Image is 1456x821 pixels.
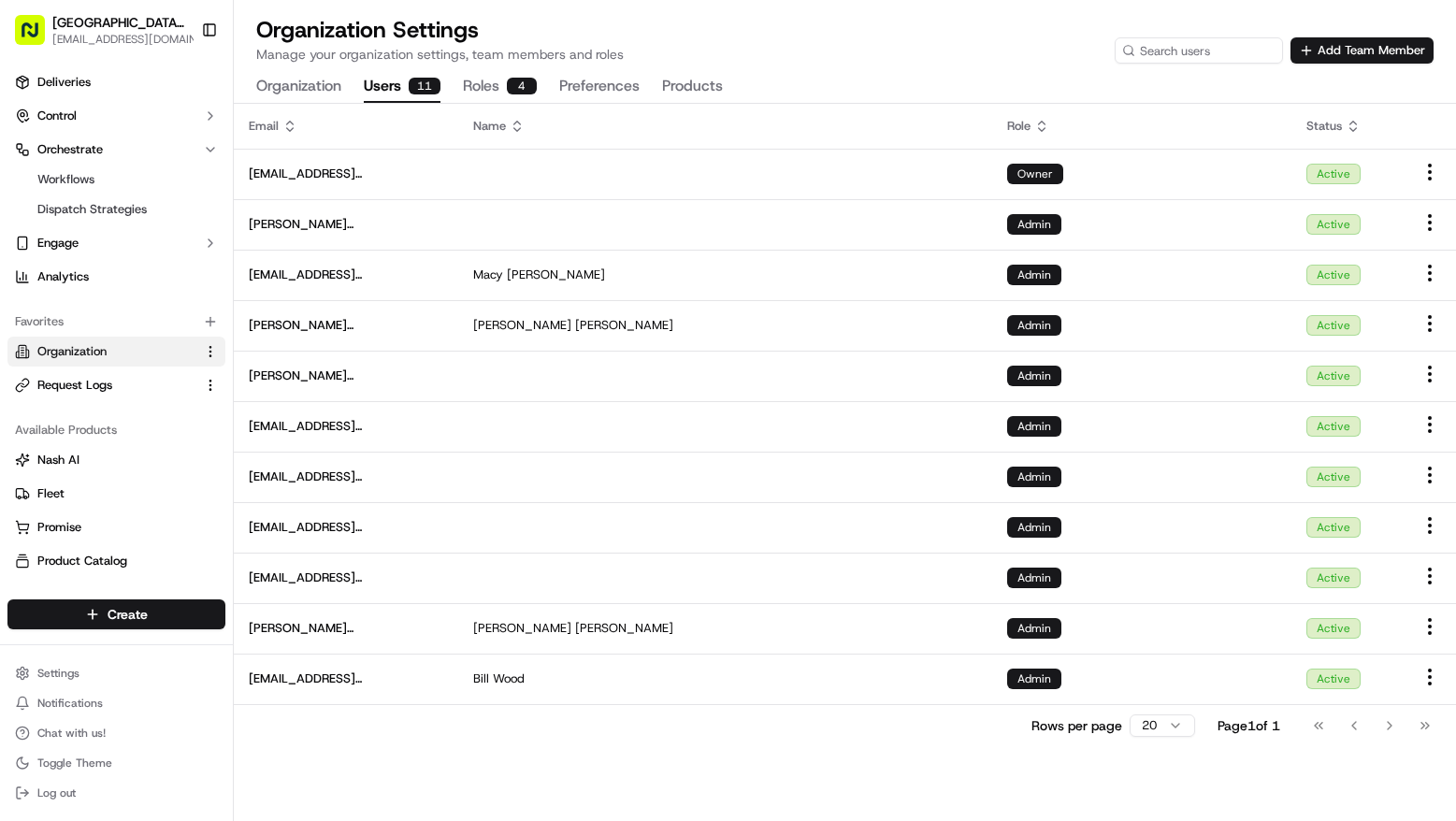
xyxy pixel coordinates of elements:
[37,343,107,360] span: Organization
[1007,669,1061,689] div: Admin
[249,418,443,435] span: [EMAIL_ADDRESS][DOMAIN_NAME]
[52,32,205,47] button: [EMAIL_ADDRESS][DOMAIN_NAME]
[249,216,443,233] span: [PERSON_NAME][EMAIL_ADDRESS][DOMAIN_NAME]
[37,666,79,681] span: Settings
[7,512,225,542] button: Promise
[30,166,203,193] a: Workflows
[1007,164,1063,184] div: Owner
[473,620,571,637] span: [PERSON_NAME]
[507,78,537,94] div: 4
[7,135,225,165] button: Orchestrate
[37,785,76,800] span: Log out
[1306,517,1361,538] div: Active
[1115,37,1283,64] input: Search users
[7,720,225,746] button: Chat with us!
[108,605,148,624] span: Create
[249,519,443,536] span: [EMAIL_ADDRESS][DOMAIN_NAME]
[1306,118,1389,135] div: Status
[256,15,624,45] h1: Organization Settings
[463,71,537,103] button: Roles
[575,317,673,334] span: [PERSON_NAME]
[15,519,218,536] a: Promise
[37,268,89,285] span: Analytics
[7,415,225,445] div: Available Products
[575,620,673,637] span: [PERSON_NAME]
[1306,164,1361,184] div: Active
[37,553,127,569] span: Product Catalog
[249,317,443,334] span: [PERSON_NAME][EMAIL_ADDRESS][PERSON_NAME][DOMAIN_NAME]
[1007,265,1061,285] div: Admin
[493,670,525,687] span: Wood
[7,750,225,776] button: Toggle Theme
[7,262,225,292] a: Analytics
[1007,416,1061,437] div: Admin
[7,67,225,97] a: Deliveries
[7,370,225,400] button: Request Logs
[256,71,341,103] button: Organization
[37,201,147,218] span: Dispatch Strategies
[37,74,91,91] span: Deliveries
[662,71,723,103] button: Products
[7,690,225,716] button: Notifications
[559,71,640,103] button: Preferences
[256,45,624,64] p: Manage your organization settings, team members and roles
[37,235,79,252] span: Engage
[7,228,225,258] button: Engage
[507,266,605,283] span: [PERSON_NAME]
[1306,366,1361,386] div: Active
[1218,716,1280,735] div: Page 1 of 1
[7,7,194,52] button: [GEOGRAPHIC_DATA] - [US_STATE][GEOGRAPHIC_DATA], [GEOGRAPHIC_DATA][EMAIL_ADDRESS][DOMAIN_NAME]
[52,13,184,32] button: [GEOGRAPHIC_DATA] - [US_STATE][GEOGRAPHIC_DATA], [GEOGRAPHIC_DATA]
[37,485,65,502] span: Fleet
[7,780,225,806] button: Log out
[364,71,440,103] button: Users
[1007,315,1061,336] div: Admin
[473,670,489,687] span: Bill
[7,101,225,131] button: Control
[1306,315,1361,336] div: Active
[7,307,225,337] div: Favorites
[249,166,443,182] span: [EMAIL_ADDRESS][DOMAIN_NAME]
[1306,618,1361,639] div: Active
[1031,716,1122,735] p: Rows per page
[249,670,443,687] span: [EMAIL_ADDRESS][DOMAIN_NAME]
[1007,517,1061,538] div: Admin
[249,118,443,135] div: Email
[249,468,443,485] span: [EMAIL_ADDRESS][DOMAIN_NAME]
[1306,265,1361,285] div: Active
[473,118,977,135] div: Name
[7,546,225,576] button: Product Catalog
[37,696,103,711] span: Notifications
[1306,568,1361,588] div: Active
[1007,118,1276,135] div: Role
[7,337,225,367] button: Organization
[37,141,103,158] span: Orchestrate
[30,196,203,223] a: Dispatch Strategies
[1007,568,1061,588] div: Admin
[7,479,225,509] button: Fleet
[1290,37,1434,64] button: Add Team Member
[15,485,218,502] a: Fleet
[7,660,225,686] button: Settings
[1306,669,1361,689] div: Active
[15,553,218,569] a: Product Catalog
[37,519,81,536] span: Promise
[15,452,218,468] a: Nash AI
[7,445,225,475] button: Nash AI
[249,266,443,283] span: [EMAIL_ADDRESS][PERSON_NAME][DOMAIN_NAME]
[1306,416,1361,437] div: Active
[37,756,112,771] span: Toggle Theme
[249,620,443,637] span: [PERSON_NAME][EMAIL_ADDRESS][DOMAIN_NAME]
[37,452,79,468] span: Nash AI
[1306,214,1361,235] div: Active
[15,343,195,360] a: Organization
[249,367,443,384] span: [PERSON_NAME][EMAIL_ADDRESS][DOMAIN_NAME]
[37,108,77,124] span: Control
[7,599,225,629] button: Create
[15,377,195,394] a: Request Logs
[37,171,94,188] span: Workflows
[249,569,443,586] span: [EMAIL_ADDRESS][DOMAIN_NAME]
[473,266,503,283] span: Macy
